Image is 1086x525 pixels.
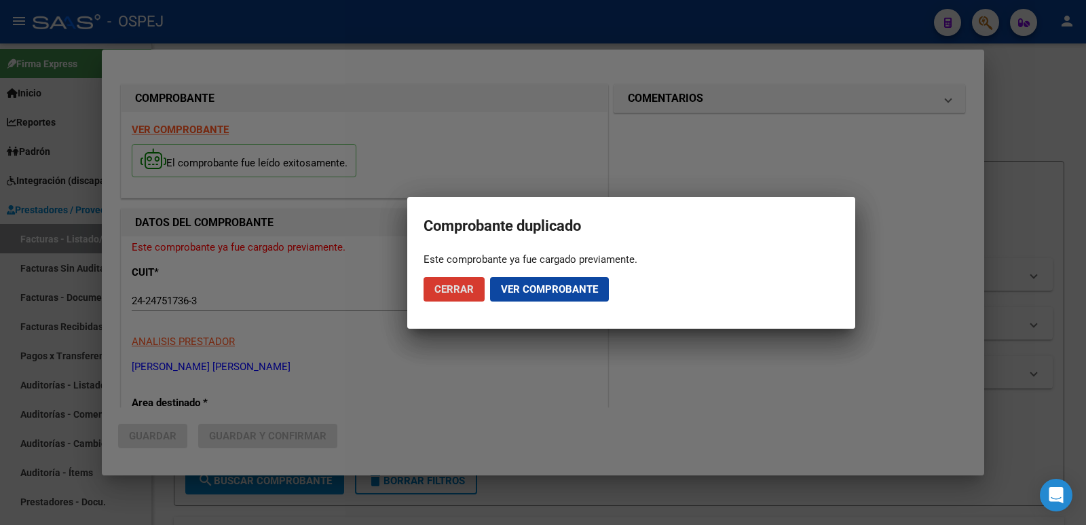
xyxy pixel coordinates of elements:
[424,253,839,266] div: Este comprobante ya fue cargado previamente.
[424,213,839,239] h2: Comprobante duplicado
[424,277,485,302] button: Cerrar
[501,283,598,295] span: Ver comprobante
[490,277,609,302] button: Ver comprobante
[1040,479,1072,511] div: Open Intercom Messenger
[434,283,474,295] span: Cerrar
